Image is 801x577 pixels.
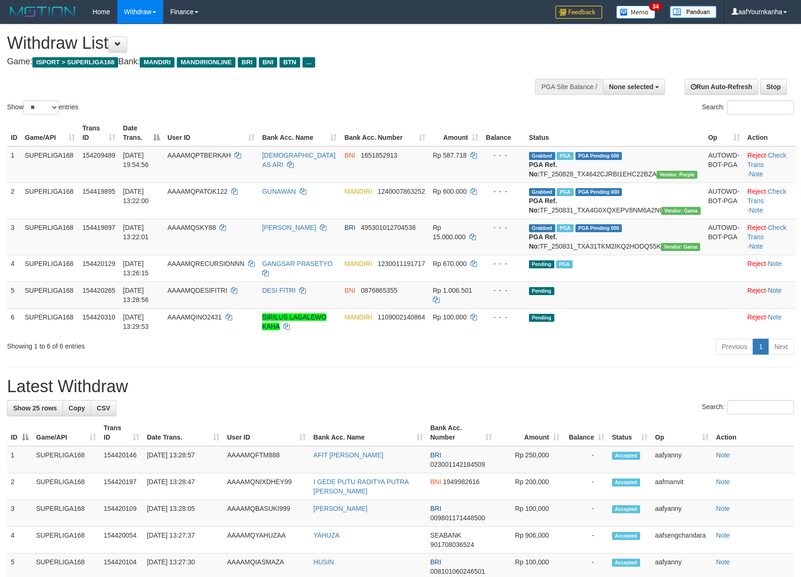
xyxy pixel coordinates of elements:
a: GANGSAR PRASETYO [262,260,332,267]
td: aafyanny [651,500,712,527]
td: Rp 100,000 [496,500,563,527]
span: Accepted [612,505,640,513]
span: BRI [431,505,441,512]
td: TF_250831_TXA4G0XQXEPV8NM6A2NI [525,182,704,219]
span: Copy [68,404,85,412]
td: - [563,446,608,473]
td: 154420109 [100,500,143,527]
span: PGA Pending [575,224,622,232]
span: MANDIRI [344,313,372,321]
td: [DATE] 13:28:57 [143,446,223,473]
b: PGA Ref. No: [529,197,557,214]
span: MANDIRIONLINE [177,57,235,68]
span: Marked by aafsoumeymey [557,188,573,196]
select: Showentries [23,100,59,114]
span: Pending [529,314,554,322]
a: SIRILUS LAGALEWO KAHA [262,313,326,330]
span: CSV [97,404,110,412]
div: - - - [486,223,521,232]
td: · [744,308,796,335]
h4: Game: Bank: [7,57,525,67]
span: BNI [344,152,355,159]
div: - - - [486,187,521,196]
span: AAAAMQDESIFITRI [167,287,227,294]
a: 1 [753,339,769,355]
span: Copy 901708036524 to clipboard [431,541,474,548]
span: Marked by aafsengchandara [557,224,573,232]
span: AAAAMQRECURSIONNN [167,260,244,267]
span: BTN [280,57,300,68]
a: Reject [748,152,766,159]
a: Previous [716,339,753,355]
span: 154420310 [83,313,115,321]
th: Date Trans.: activate to sort column ascending [143,419,223,446]
a: Show 25 rows [7,400,63,416]
span: BRI [344,224,355,231]
td: 1 [7,146,21,183]
th: Action [712,419,794,446]
label: Show entries [7,100,78,114]
span: BRI [431,558,441,566]
th: ID [7,120,21,146]
th: Op: activate to sort column ascending [704,120,744,146]
td: SUPERLIGA168 [32,473,100,500]
span: [DATE] 13:29:53 [123,313,149,330]
td: SUPERLIGA168 [21,219,79,255]
th: Status [525,120,704,146]
span: Copy 1109002140864 to clipboard [378,313,425,321]
td: SUPERLIGA168 [21,182,79,219]
a: Run Auto-Refresh [685,79,758,95]
button: None selected [603,79,665,95]
img: panduan.png [670,6,717,18]
td: AAAAMQFTM888 [223,446,310,473]
a: Note [716,505,730,512]
th: User ID: activate to sort column ascending [223,419,310,446]
span: Rp 670.000 [433,260,467,267]
span: MANDIRI [344,188,372,195]
td: SUPERLIGA168 [21,281,79,308]
td: [DATE] 13:27:37 [143,527,223,554]
td: TF_250828_TX4642CJRBI1EHC22BZA [525,146,704,183]
a: GUNAWAN [262,188,296,195]
td: · [744,255,796,281]
a: [PERSON_NAME] [262,224,316,231]
td: 3 [7,500,32,527]
td: - [563,500,608,527]
td: 154420054 [100,527,143,554]
td: AUTOWD-BOT-PGA [704,182,744,219]
span: Vendor URL: https://trx4.1velocity.biz [657,171,697,179]
span: Copy 1949982616 to clipboard [443,478,480,486]
td: 3 [7,219,21,255]
td: Rp 250,000 [496,446,563,473]
th: Bank Acc. Name: activate to sort column ascending [310,419,426,446]
span: Grabbed [529,224,555,232]
span: AAAAMQINO2431 [167,313,222,321]
td: SUPERLIGA168 [32,500,100,527]
img: Feedback.jpg [555,6,602,19]
td: TF_250831_TXA31TKM2IKQ2HODQ55K [525,219,704,255]
td: · · [744,219,796,255]
a: DESI FITRI [262,287,296,294]
span: Accepted [612,559,640,567]
th: Date Trans.: activate to sort column descending [119,120,164,146]
td: 4 [7,255,21,281]
td: AAAAMQBASUKI999 [223,500,310,527]
span: Grabbed [529,188,555,196]
span: Marked by aafchhiseyha [557,152,573,160]
a: Note [716,531,730,539]
span: 154420265 [83,287,115,294]
div: - - - [486,312,521,322]
span: Copy 1651852913 to clipboard [361,152,397,159]
a: Check Trans [748,152,786,168]
span: Rp 587.718 [433,152,467,159]
span: Vendor URL: https://trx31.1velocity.biz [661,207,701,215]
td: aafyanny [651,446,712,473]
th: Balance: activate to sort column ascending [563,419,608,446]
span: [DATE] 13:22:00 [123,188,149,205]
div: - - - [486,286,521,295]
a: Reject [748,313,766,321]
span: 154209489 [83,152,115,159]
a: Next [768,339,794,355]
span: 154419897 [83,224,115,231]
td: · · [744,146,796,183]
